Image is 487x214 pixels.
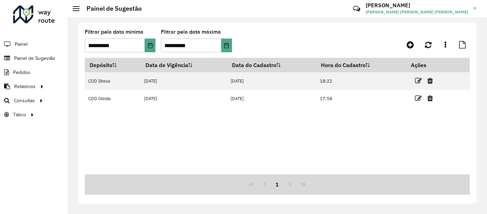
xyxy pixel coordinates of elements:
[227,72,316,90] td: [DATE]
[80,5,142,12] h2: Painel de Sugestão
[13,111,26,118] span: Tático
[161,28,221,36] label: Filtrar pela data máxima
[316,72,406,90] td: 18:22
[316,58,406,72] th: Hora do Cadastro
[366,2,468,9] h3: [PERSON_NAME]
[85,72,141,90] td: CDD Ilheus
[14,55,55,62] span: Painel de Sugestão
[415,76,422,85] a: Editar
[221,39,232,52] button: Choose Date
[415,94,422,103] a: Editar
[406,58,447,72] th: Ações
[141,72,227,90] td: [DATE]
[85,90,141,107] td: CDD Olinda
[141,90,227,107] td: [DATE]
[366,9,468,15] span: [PERSON_NAME] [PERSON_NAME] [PERSON_NAME]
[141,58,227,72] th: Data de Vigência
[85,28,143,36] label: Filtrar pela data mínima
[14,97,35,104] span: Consultas
[14,83,35,90] span: Relatórios
[349,1,364,16] a: Contato Rápido
[227,90,316,107] td: [DATE]
[145,39,155,52] button: Choose Date
[427,76,433,85] a: Excluir
[271,178,284,191] button: 1
[13,69,30,76] span: Pedidos
[15,41,28,48] span: Painel
[85,58,141,72] th: Depósito
[427,94,433,103] a: Excluir
[227,58,316,72] th: Data do Cadastro
[316,90,406,107] td: 17:58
